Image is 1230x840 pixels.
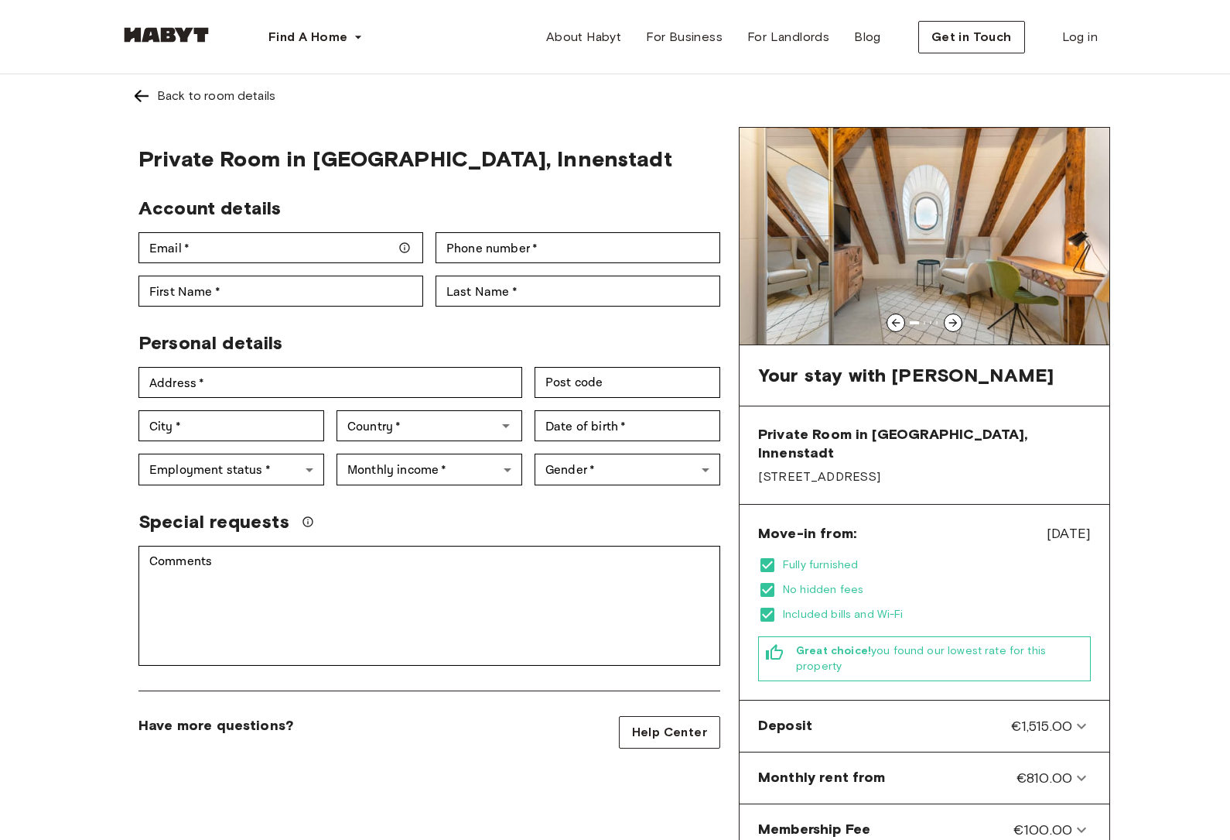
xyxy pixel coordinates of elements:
a: For Landlords [735,22,842,53]
img: Left pointing arrow [132,87,151,105]
input: Choose date [535,410,720,441]
div: Last Name [436,276,720,307]
div: Address [138,367,522,398]
button: Open [495,415,517,437]
div: Post code [535,367,720,398]
span: €1,515.00 [1011,716,1072,736]
span: Fully furnished [783,557,1091,573]
span: €810.00 [1016,768,1072,788]
button: Find A Home [256,22,375,53]
div: Deposit€1,515.00 [746,707,1103,746]
img: Image of the room [740,128,1109,345]
span: No hidden fees [783,582,1091,598]
span: Get in Touch [931,28,1012,46]
a: Log in [1050,22,1110,53]
div: Monthly rent from€810.00 [746,759,1103,797]
span: Membership Fee [758,820,870,840]
span: Special requests [138,510,289,533]
span: Personal details [138,331,282,354]
span: Deposit [758,716,812,736]
div: Email [138,232,423,263]
a: Help Center [619,716,720,749]
button: Get in Touch [918,21,1025,53]
div: Phone number [436,232,720,263]
span: Private Room in [GEOGRAPHIC_DATA], Innenstadt [138,146,720,172]
span: Account details [138,197,281,219]
a: About Habyt [534,22,634,53]
div: Comments [138,546,720,666]
span: Blog [854,28,881,46]
span: Log in [1062,28,1098,46]
span: [STREET_ADDRESS] [758,468,1091,485]
div: Back to room details [157,87,275,105]
div: First Name [138,276,423,307]
span: For Business [646,28,723,46]
span: €100.00 [1013,820,1072,840]
svg: We'll do our best to accommodate your request, but please note we can't guarantee it will be poss... [302,516,314,528]
b: Great choice! [796,644,871,657]
svg: Make sure your email is correct — we'll send your booking details there. [398,242,411,254]
span: Monthly rent from [758,768,886,788]
span: About Habyt [546,28,621,46]
span: Your stay with [PERSON_NAME] [758,364,1054,387]
span: Help Center [632,723,707,742]
a: For Business [634,22,735,53]
img: Habyt [120,27,213,43]
span: you found our lowest rate for this property [796,643,1084,674]
span: Private Room in [GEOGRAPHIC_DATA], Innenstadt [758,425,1091,462]
a: Left pointing arrowBack to room details [120,74,1110,118]
span: Move-in from: [758,524,856,543]
div: City [138,410,324,441]
span: Have more questions? [138,716,293,735]
span: Included bills and Wi-Fi [783,607,1091,622]
span: Find A Home [268,28,347,46]
a: Blog [842,22,893,53]
span: [DATE] [1047,523,1091,543]
span: For Landlords [747,28,829,46]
